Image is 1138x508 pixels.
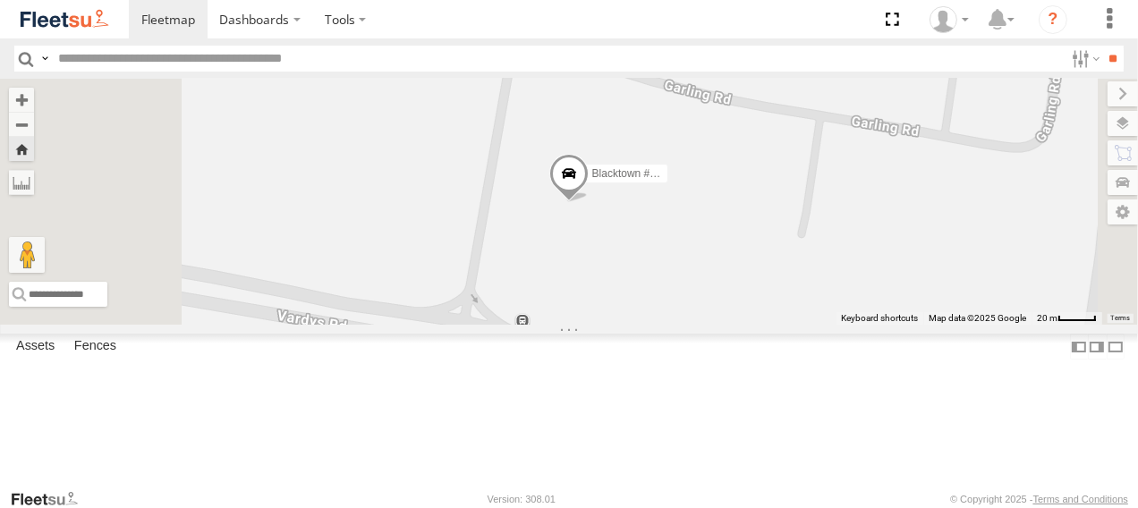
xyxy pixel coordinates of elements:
[1039,5,1067,34] i: ?
[488,494,556,504] div: Version: 308.01
[1033,494,1128,504] a: Terms and Conditions
[1070,334,1088,360] label: Dock Summary Table to the Left
[9,112,34,137] button: Zoom out
[9,88,34,112] button: Zoom in
[1032,312,1102,325] button: Map Scale: 20 m per 40 pixels
[9,170,34,195] label: Measure
[1037,313,1057,323] span: 20 m
[1088,334,1106,360] label: Dock Summary Table to the Right
[950,494,1128,504] div: © Copyright 2025 -
[9,237,45,273] button: Drag Pegman onto the map to open Street View
[7,334,64,360] label: Assets
[10,490,92,508] a: Visit our Website
[38,46,52,72] label: Search Query
[1065,46,1103,72] label: Search Filter Options
[18,7,111,31] img: fleetsu-logo-horizontal.svg
[1107,334,1125,360] label: Hide Summary Table
[1111,314,1130,321] a: Terms (opens in new tab)
[923,6,975,33] div: JR Raukete
[592,166,783,179] span: Blacktown #1 (T09 - [PERSON_NAME])
[9,137,34,161] button: Zoom Home
[1108,199,1138,224] label: Map Settings
[929,313,1026,323] span: Map data ©2025 Google
[65,334,125,360] label: Fences
[841,312,918,325] button: Keyboard shortcuts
